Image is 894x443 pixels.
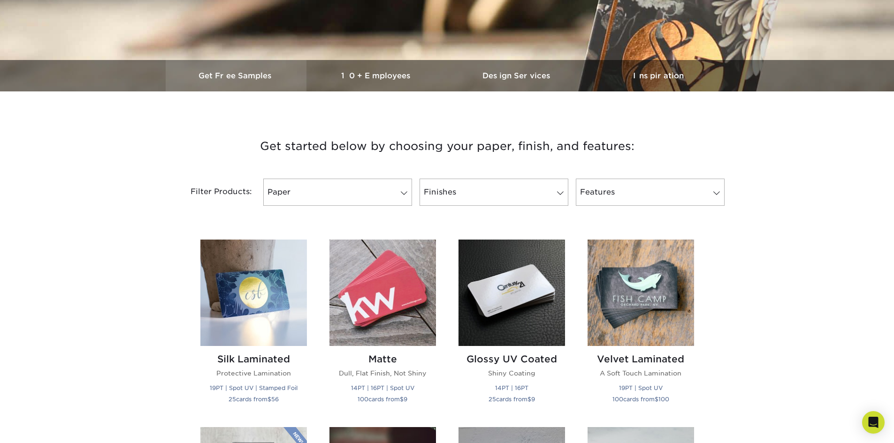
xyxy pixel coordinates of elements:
[531,396,535,403] span: 9
[166,60,306,91] a: Get Free Samples
[351,384,414,391] small: 14PT | 16PT | Spot UV
[267,396,271,403] span: $
[306,60,447,91] a: 10+ Employees
[458,353,565,365] h2: Glossy UV Coated
[527,396,531,403] span: $
[173,125,722,167] h3: Get started below by choosing your paper, finish, and features:
[588,368,694,378] p: A Soft Touch Lamination
[495,384,528,391] small: 14PT | 16PT
[447,60,588,91] a: Design Services
[200,240,307,415] a: Silk Laminated Business Cards Silk Laminated Protective Lamination 19PT | Spot UV | Stamped Foil ...
[229,396,236,403] span: 25
[612,396,669,403] small: cards from
[329,240,436,415] a: Matte Business Cards Matte Dull, Flat Finish, Not Shiny 14PT | 16PT | Spot UV 100cards from$9
[489,396,496,403] span: 25
[358,396,407,403] small: cards from
[862,411,885,434] div: Open Intercom Messenger
[458,368,565,378] p: Shiny Coating
[404,396,407,403] span: 9
[619,384,663,391] small: 19PT | Spot UV
[210,384,298,391] small: 19PT | Spot UV | Stamped Foil
[329,353,436,365] h2: Matte
[166,179,260,206] div: Filter Products:
[420,179,568,206] a: Finishes
[400,396,404,403] span: $
[588,353,694,365] h2: Velvet Laminated
[166,71,306,80] h3: Get Free Samples
[576,179,725,206] a: Features
[358,396,368,403] span: 100
[263,179,412,206] a: Paper
[489,396,535,403] small: cards from
[612,396,623,403] span: 100
[229,396,279,403] small: cards from
[655,396,658,403] span: $
[458,240,565,346] img: Glossy UV Coated Business Cards
[329,240,436,346] img: Matte Business Cards
[588,60,729,91] a: Inspiration
[329,368,436,378] p: Dull, Flat Finish, Not Shiny
[588,240,694,415] a: Velvet Laminated Business Cards Velvet Laminated A Soft Touch Lamination 19PT | Spot UV 100cards ...
[271,396,279,403] span: 56
[458,240,565,415] a: Glossy UV Coated Business Cards Glossy UV Coated Shiny Coating 14PT | 16PT 25cards from$9
[200,240,307,346] img: Silk Laminated Business Cards
[200,353,307,365] h2: Silk Laminated
[588,71,729,80] h3: Inspiration
[588,240,694,346] img: Velvet Laminated Business Cards
[200,368,307,378] p: Protective Lamination
[306,71,447,80] h3: 10+ Employees
[658,396,669,403] span: 100
[447,71,588,80] h3: Design Services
